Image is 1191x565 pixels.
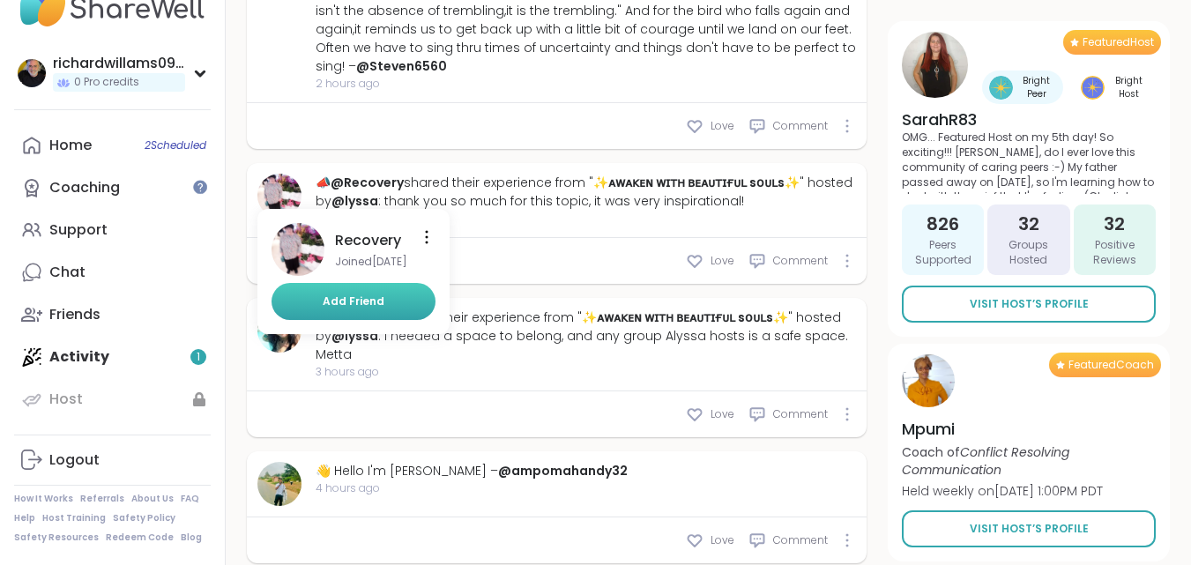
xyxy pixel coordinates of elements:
[316,174,856,211] div: 📣 shared their experience from " " hosted by : thank you so much for this topic, it was very insp...
[773,406,828,422] span: Comment
[193,180,207,194] iframe: Spotlight
[773,532,828,548] span: Comment
[145,138,206,152] span: 2 Scheduled
[331,174,404,191] a: @Recovery
[335,230,401,251] span: Recovery
[18,59,46,87] img: richardwillams0912
[181,493,199,505] a: FAQ
[902,354,955,407] img: Mpumi
[316,364,856,380] span: 3 hours ago
[14,532,99,544] a: Safety Resources
[902,443,1156,479] p: Coach of
[106,532,174,544] a: Redeem Code
[711,253,734,269] span: Love
[323,294,384,309] span: Add Friend
[1016,74,1056,100] span: Bright Peer
[711,118,734,134] span: Love
[53,54,185,73] div: richardwillams0912
[49,136,92,155] div: Home
[14,378,211,420] a: Host
[316,309,856,364] div: 📣 shared their experience from " " hosted by : I needed a space to belong, and any group Alyssa h...
[994,238,1062,268] span: Groups Hosted
[711,532,734,548] span: Love
[113,512,175,524] a: Safety Policy
[272,283,435,320] button: Add Friend
[773,253,828,269] span: Comment
[902,108,1156,130] h4: SarahR83
[989,76,1013,100] img: Bright Peer
[14,209,211,251] a: Support
[14,124,211,167] a: Home2Scheduled
[902,418,1156,440] h4: Mpumi
[14,167,211,209] a: Coaching
[970,296,1089,312] span: Visit Host’s Profile
[257,309,301,353] img: Sha777
[49,178,120,197] div: Coaching
[14,251,211,294] a: Chat
[316,480,628,496] span: 4 hours ago
[902,286,1156,323] a: Visit Host’s Profile
[316,211,856,227] span: 3 hours ago
[42,512,106,524] a: Host Training
[902,510,1156,547] a: Visit Host’s Profile
[335,255,407,269] span: Joined [DATE]
[257,462,301,506] img: ampomahandy32
[272,223,407,276] a: RecoveryRecoveryJoined[DATE]
[1018,212,1039,236] span: 32
[902,482,1156,500] p: Held weekly on [DATE] 1:00PM PDT
[49,450,100,470] div: Logout
[181,532,202,544] a: Blog
[1083,35,1154,49] span: Featured Host
[316,76,856,92] span: 2 hours ago
[331,327,378,345] a: @lyssa
[49,390,83,409] div: Host
[49,263,86,282] div: Chat
[970,521,1089,537] span: Visit Host’s Profile
[14,439,211,481] a: Logout
[131,493,174,505] a: About Us
[1081,238,1149,268] span: Positive Reviews
[498,462,628,480] a: @ampomahandy32
[1108,74,1149,100] span: Bright Host
[14,493,73,505] a: How It Works
[1068,358,1154,372] span: Featured Coach
[257,174,301,218] img: Recovery
[272,223,324,276] img: Recovery
[773,118,828,134] span: Comment
[14,512,35,524] a: Help
[902,443,1069,479] i: Conflict Resolving Communication
[902,130,1156,194] p: OMG... Featured Host on my 5th day! So exciting!!! [PERSON_NAME], do I ever love this community o...
[80,493,124,505] a: Referrals
[49,220,108,240] div: Support
[316,462,628,480] div: 👋 Hello I'm [PERSON_NAME] –
[927,212,959,236] span: 826
[1081,76,1105,100] img: Bright Host
[902,32,968,98] img: SarahR83
[356,57,447,75] a: @Steven6560
[49,305,100,324] div: Friends
[582,309,788,326] a: ✨ᴀᴡᴀᴋᴇɴ ᴡɪᴛʜ ʙᴇᴀᴜᴛɪғᴜʟ sᴏᴜʟs✨
[909,238,977,268] span: Peers Supported
[1104,212,1125,236] span: 32
[711,406,734,422] span: Love
[331,192,378,210] a: @lyssa
[74,75,139,90] span: 0 Pro credits
[593,174,800,191] a: ✨ᴀᴡᴀᴋᴇɴ ᴡɪᴛʜ ʙᴇᴀᴜᴛɪғᴜʟ sᴏᴜʟs✨
[14,294,211,336] a: Friends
